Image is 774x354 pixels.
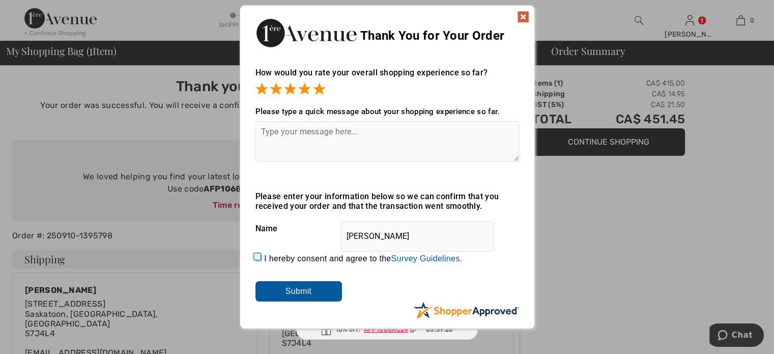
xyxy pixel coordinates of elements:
[255,58,519,97] div: How would you rate your overall shopping experience so far?
[264,254,462,263] label: I hereby consent and agree to the
[391,254,462,263] a: Survey Guidelines.
[255,281,342,302] input: Submit
[255,107,519,116] div: Please type a quick message about your shopping experience so far.
[22,7,43,16] span: Chat
[255,192,519,211] div: Please enter your information below so we can confirm that you received your order and that the t...
[517,11,529,23] img: x
[255,216,519,241] div: Name
[255,16,357,50] img: Thank You for Your Order
[360,29,504,43] span: Thank You for Your Order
